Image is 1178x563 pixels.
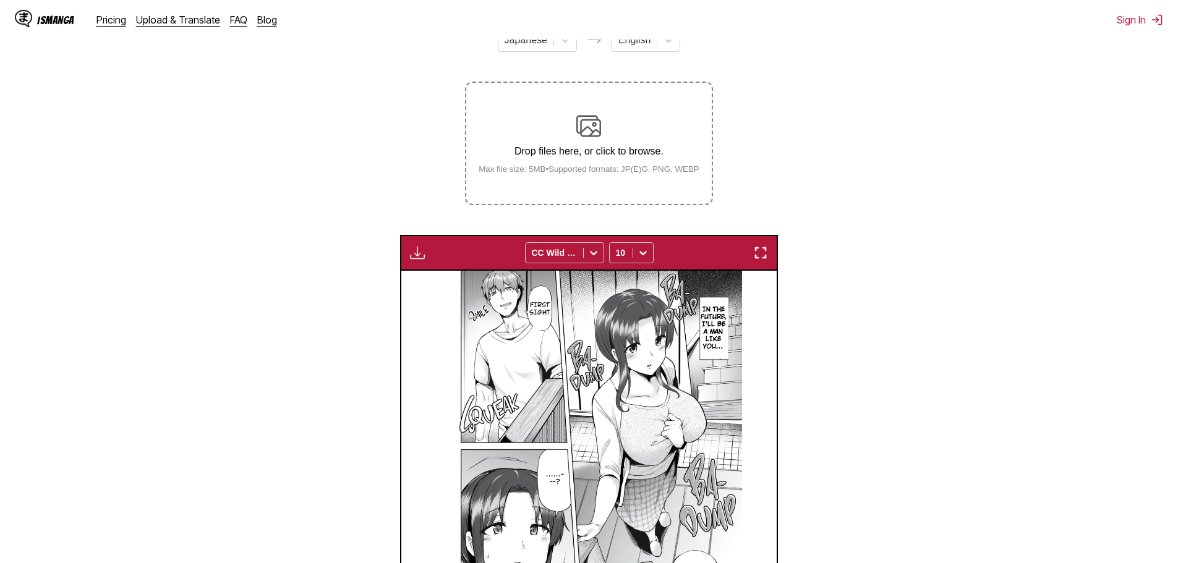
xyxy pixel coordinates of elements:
a: Upload & Translate [136,14,220,26]
img: Enter fullscreen [753,245,768,260]
a: Blog [257,14,277,26]
button: Sign In [1117,14,1163,26]
a: IsManga LogoIsManga [15,10,96,30]
a: FAQ [230,14,247,26]
p: ......---? [544,468,566,488]
p: First Sight [527,299,553,319]
img: Download translated images [410,245,425,260]
a: Pricing [96,14,126,26]
img: Sign out [1151,14,1163,26]
small: Max file size: 5MB • Supported formats: JP(E)G, PNG, WEBP [469,164,709,174]
p: In the future, I'll be a man like you... [698,303,729,353]
img: IsManga Logo [15,10,32,27]
div: IsManga [37,14,74,26]
p: Drop files here, or click to browse. [469,146,709,157]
